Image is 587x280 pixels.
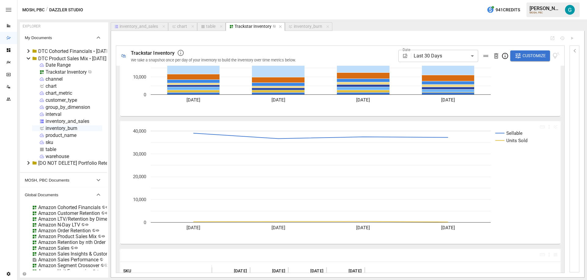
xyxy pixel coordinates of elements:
[120,24,158,29] div: inventory_and_sales
[310,268,323,274] span: [DATE]
[38,204,101,210] div: Amazon Cohorted Financials
[441,97,455,103] text: [DATE]
[186,225,200,230] text: [DATE]
[46,118,89,124] div: inventory_and_sales
[46,153,69,159] div: warehouse
[120,122,556,244] svg: A chart.
[46,83,57,89] div: chart
[349,268,362,274] span: [DATE]
[273,25,276,28] svg: Published
[96,269,100,273] svg: Public
[46,69,87,75] div: Trackstar Inventory
[552,50,559,61] button: View documentation
[74,246,78,250] svg: Public
[510,50,550,61] button: Customize
[96,229,99,232] svg: Public
[38,222,80,228] div: Amazon N-Day LTV
[560,36,565,41] button: Document History
[38,210,100,216] div: Amazon Customer Retention
[38,239,105,245] div: Amazon Retention by nth Order
[46,90,72,96] div: chart_metric
[197,22,226,31] button: table
[38,251,131,257] div: Amazon Sales Insights & Customer Metrics
[133,174,146,179] text: 20,000
[177,24,187,29] div: chart
[46,6,48,14] div: /
[102,234,105,238] svg: Public
[38,216,119,222] div: Amazon LTV/Retention by Dimension
[46,132,76,138] div: product_name
[38,257,98,263] div: Amazon Sales Performance
[285,22,332,31] button: inventory_burn
[133,197,146,202] text: 10,000
[38,160,163,166] div: [DO NOT DELETE] Portfolio Retention Prediction Accuracy
[441,225,455,230] text: [DATE]
[570,36,574,41] button: Run Query
[356,97,370,103] text: [DATE]
[272,268,285,274] span: [DATE]
[484,4,522,16] button: 941Credits
[506,131,522,136] text: Sellable
[38,263,99,268] div: Amazon Segment Crossover
[403,47,410,52] label: Date
[46,104,90,110] div: group_by_dimension
[22,6,45,14] button: MOSH, PBC
[46,62,71,68] div: Date Range
[356,225,370,230] text: [DATE]
[271,97,285,103] text: [DATE]
[25,35,95,40] span: My Documents
[46,97,77,103] div: customer_type
[530,6,561,11] div: [PERSON_NAME]
[111,22,168,31] button: inventory_and_sales
[38,56,120,61] div: DTC Product Sales Mix • [DATE] 08:16
[263,267,271,275] button: Sort
[123,268,131,274] span: SKU
[21,272,28,276] button: Collapse Folders
[339,267,348,275] button: Sort
[226,22,285,31] button: Trackstar Inventory
[46,146,56,152] div: table
[20,30,107,45] button: My Documents
[38,245,69,251] div: Amazon Sales
[530,11,561,14] div: MOSH, PBC
[20,173,107,187] button: MOSH, PBC Documents
[104,263,108,267] svg: Published
[46,125,77,131] div: inventory_burn
[271,225,285,230] text: [DATE]
[414,53,442,59] span: Last 30 Days
[25,178,95,182] span: MOSH, PBC Documents
[23,24,40,28] div: EXPLORER
[38,234,97,239] div: Amazon Product Sales Mix
[131,50,175,56] span: Trackstar Inventory
[88,70,92,74] svg: Published
[234,268,247,274] span: [DATE]
[38,48,124,54] div: DTC Cohorted Financials • [DATE] 08:42
[522,52,546,60] span: Customize
[46,76,63,82] div: channel
[225,267,233,275] button: Sort
[20,187,107,202] button: Global Documents
[105,205,109,209] svg: Public
[46,111,61,117] div: interval
[294,24,322,29] div: inventory_burn
[561,1,578,18] button: Gavin Acres
[550,36,555,41] button: Open Report
[105,211,109,215] svg: Public
[506,138,527,143] text: Units Sold
[496,6,520,14] span: 941 Credits
[301,267,310,275] button: Sort
[133,128,146,134] text: 40,000
[46,139,53,145] div: sku
[25,193,95,197] span: Global Documents
[234,24,271,29] div: Trackstar Inventory
[131,58,296,62] span: We take a snapshot once per day of your inventory to build the inventory over time metrics below.
[38,228,91,234] div: Amazon Order Retention
[133,74,146,80] text: 10,000
[85,223,89,227] svg: Public
[133,151,146,157] text: 30,000
[38,268,91,274] div: Amazon Unit Economics
[132,267,141,275] button: Sort
[168,22,197,31] button: chart
[565,5,575,15] img: Gavin Acres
